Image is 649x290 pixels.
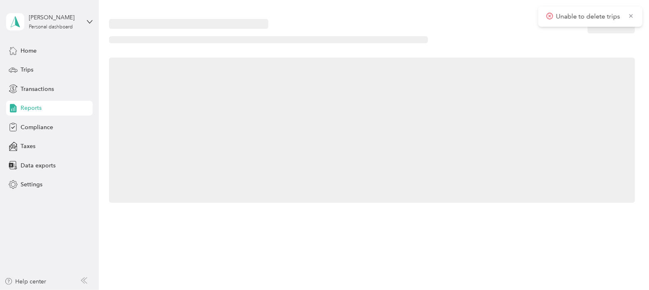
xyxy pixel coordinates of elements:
[29,13,80,22] div: [PERSON_NAME]
[603,244,649,290] iframe: Everlance-gr Chat Button Frame
[21,85,54,93] span: Transactions
[21,65,33,74] span: Trips
[21,46,37,55] span: Home
[29,25,73,30] div: Personal dashboard
[21,161,56,170] span: Data exports
[556,12,622,22] p: Unable to delete trips
[21,180,42,189] span: Settings
[5,277,47,286] button: Help center
[21,142,35,151] span: Taxes
[21,123,53,132] span: Compliance
[21,104,42,112] span: Reports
